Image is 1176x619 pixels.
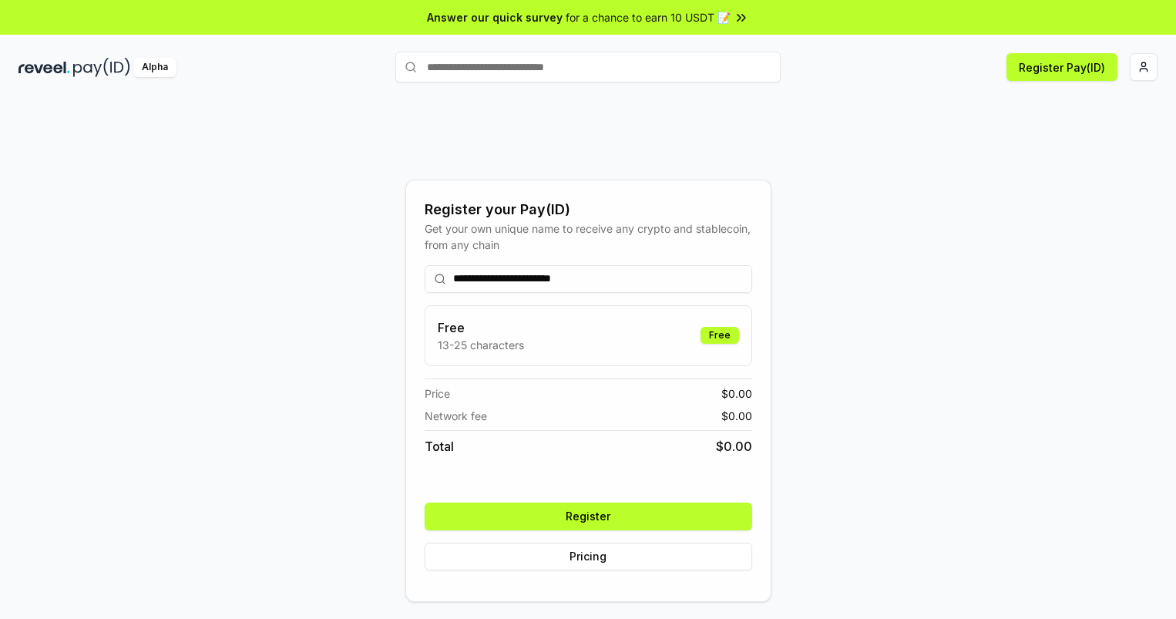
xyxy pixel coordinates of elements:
[425,220,752,253] div: Get your own unique name to receive any crypto and stablecoin, from any chain
[721,408,752,424] span: $ 0.00
[1006,53,1117,81] button: Register Pay(ID)
[721,385,752,402] span: $ 0.00
[425,543,752,570] button: Pricing
[425,199,752,220] div: Register your Pay(ID)
[18,58,70,77] img: reveel_dark
[425,385,450,402] span: Price
[701,327,739,344] div: Free
[425,437,454,456] span: Total
[438,318,524,337] h3: Free
[427,9,563,25] span: Answer our quick survey
[133,58,176,77] div: Alpha
[438,337,524,353] p: 13-25 characters
[566,9,731,25] span: for a chance to earn 10 USDT 📝
[716,437,752,456] span: $ 0.00
[73,58,130,77] img: pay_id
[425,408,487,424] span: Network fee
[425,503,752,530] button: Register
